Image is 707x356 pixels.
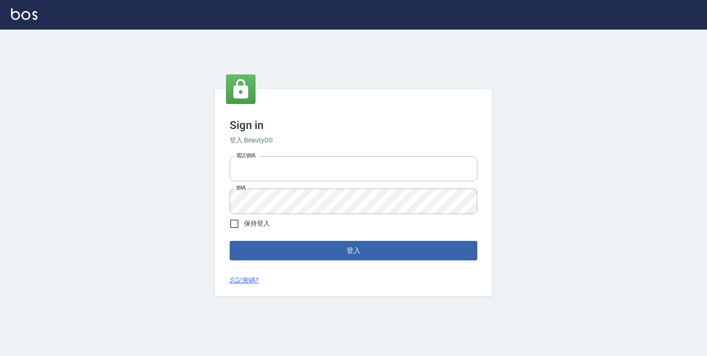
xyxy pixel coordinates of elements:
[236,152,256,159] label: 電話號碼
[230,135,477,145] h6: 登入 BeautyOS
[236,184,246,191] label: 密碼
[11,8,37,20] img: Logo
[230,119,477,132] h3: Sign in
[244,219,270,228] span: 保持登入
[230,241,477,260] button: 登入
[230,276,259,285] a: 忘記密碼?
